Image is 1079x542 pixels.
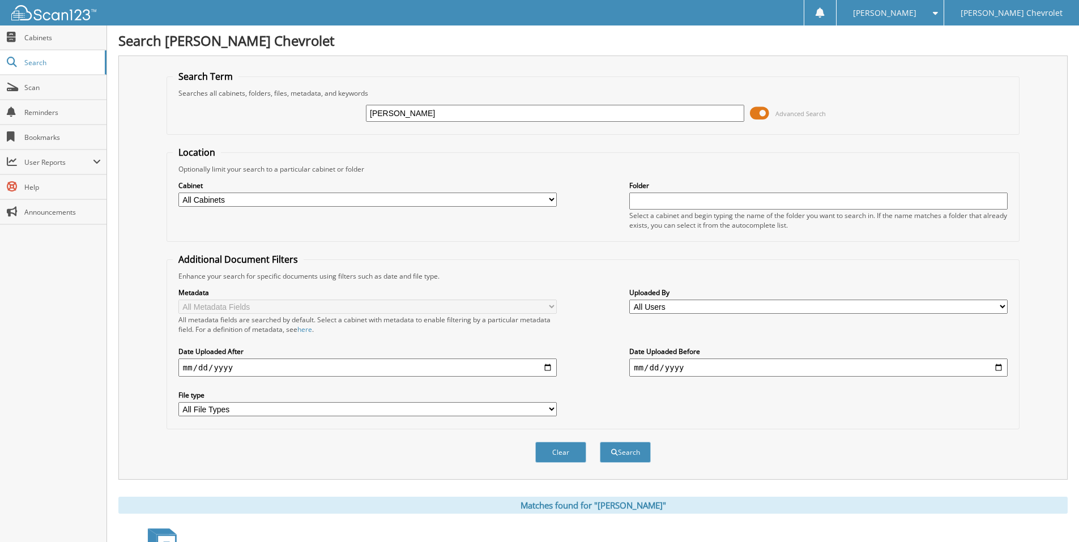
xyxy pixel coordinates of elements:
[629,181,1008,190] label: Folder
[178,359,557,377] input: start
[173,164,1013,174] div: Optionally limit your search to a particular cabinet or folder
[173,253,304,266] legend: Additional Document Filters
[961,10,1063,16] span: [PERSON_NAME] Chevrolet
[629,347,1008,356] label: Date Uploaded Before
[173,70,238,83] legend: Search Term
[297,325,312,334] a: here
[600,442,651,463] button: Search
[775,109,826,118] span: Advanced Search
[173,146,221,159] legend: Location
[118,31,1068,50] h1: Search [PERSON_NAME] Chevrolet
[629,288,1008,297] label: Uploaded By
[535,442,586,463] button: Clear
[178,315,557,334] div: All metadata fields are searched by default. Select a cabinet with metadata to enable filtering b...
[629,211,1008,230] div: Select a cabinet and begin typing the name of the folder you want to search in. If the name match...
[11,5,96,20] img: scan123-logo-white.svg
[173,271,1013,281] div: Enhance your search for specific documents using filters such as date and file type.
[24,83,101,92] span: Scan
[178,347,557,356] label: Date Uploaded After
[629,359,1008,377] input: end
[178,181,557,190] label: Cabinet
[24,157,93,167] span: User Reports
[24,207,101,217] span: Announcements
[24,133,101,142] span: Bookmarks
[178,288,557,297] label: Metadata
[24,33,101,42] span: Cabinets
[24,182,101,192] span: Help
[24,58,99,67] span: Search
[178,390,557,400] label: File type
[173,88,1013,98] div: Searches all cabinets, folders, files, metadata, and keywords
[853,10,916,16] span: [PERSON_NAME]
[118,497,1068,514] div: Matches found for "[PERSON_NAME]"
[24,108,101,117] span: Reminders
